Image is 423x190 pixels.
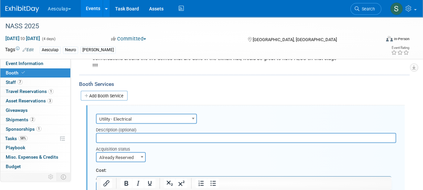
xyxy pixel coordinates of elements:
[253,37,337,42] span: [GEOGRAPHIC_DATA], [GEOGRAPHIC_DATA]
[390,2,403,15] img: Sara Hurson
[79,80,410,88] div: Booth Services
[96,124,396,133] div: Description (optional)
[6,98,52,103] span: Asset Reservations
[394,36,410,41] div: In-Person
[6,145,25,150] span: Playbook
[4,3,291,9] p: 2 sets of outlets-
[0,115,70,124] a: Shipments2
[96,152,146,162] span: Already Reserved
[22,71,25,74] i: Booth reservation complete
[17,15,291,22] li: Elan side- see if they can put it in the front left corner next to the counter. If not, then back...
[81,91,128,100] a: Add Booth Service
[0,153,70,162] a: Misc. Expenses & Credits
[6,154,58,160] span: Misc. Expenses & Credits
[5,35,40,41] span: [DATE] [DATE]
[96,143,138,152] div: Acquisition status
[6,61,43,66] span: Event Information
[359,6,375,11] span: Search
[0,125,70,134] a: Sponsorships1
[17,9,291,15] li: Aeos side- put in the back middle of that 10x10 section
[97,153,145,162] span: Already Reserved
[109,35,149,42] button: Committed
[0,78,70,87] a: Staff7
[36,126,41,131] span: 1
[48,89,54,94] span: 1
[80,46,116,54] div: [PERSON_NAME]
[0,68,70,77] a: Booth
[386,36,393,41] img: Format-Inperson.png
[5,136,28,141] span: Tasks
[6,80,23,85] span: Staff
[45,172,57,181] td: Personalize Event Tab Strip
[6,117,35,122] span: Shipments
[4,3,291,22] body: Rich Text Area. Press ALT-0 for help.
[350,3,381,15] a: Search
[57,172,71,181] td: Toggle Event Tabs
[6,126,41,132] span: Sponsorships
[3,20,375,32] div: NASS 2025
[41,37,56,41] span: (4 days)
[96,167,396,173] div: Cost:
[6,70,26,75] span: Booth
[0,106,70,115] a: Giveaways
[96,114,197,124] span: Utility - Electrical
[6,164,21,169] span: Budget
[0,59,70,68] a: Event Information
[391,46,409,50] div: Event Rating
[20,36,26,41] span: to
[19,136,28,141] span: 58%
[63,46,78,54] div: Neuro
[351,35,410,45] div: Event Format
[0,143,70,152] a: Playbook
[0,96,70,105] a: Asset Reservations3
[96,175,145,182] div: Amount
[0,134,70,143] a: Tasks58%
[30,117,35,122] span: 2
[6,89,54,94] span: Travel Reservations
[97,114,196,124] span: Utility - Electrical
[5,6,39,12] img: ExhibitDay
[23,47,34,52] a: Edit
[47,98,52,103] span: 3
[6,107,28,113] span: Giveaways
[40,46,61,54] div: Aesculap
[17,80,23,85] span: 7
[0,87,70,96] a: Travel Reservations1
[0,162,70,171] a: Budget
[5,46,34,54] td: Tags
